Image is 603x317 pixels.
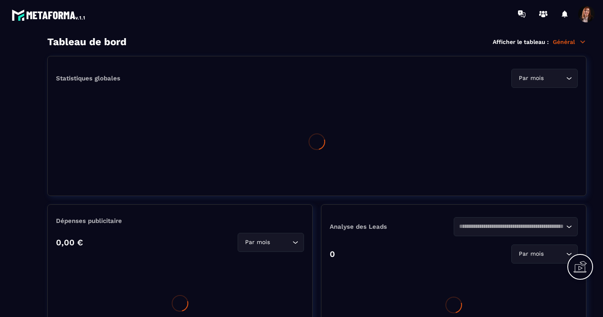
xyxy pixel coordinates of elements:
h3: Tableau de bord [47,36,126,48]
p: 0 [330,249,335,259]
span: Par mois [517,74,545,83]
p: Dépenses publicitaire [56,217,304,225]
div: Search for option [511,69,578,88]
p: Analyse des Leads [330,223,454,230]
div: Search for option [511,244,578,264]
div: Search for option [238,233,304,252]
input: Search for option [459,222,564,231]
img: logo [12,7,86,22]
p: 0,00 € [56,237,83,247]
p: Statistiques globales [56,75,120,82]
input: Search for option [272,238,290,247]
p: Général [553,38,586,46]
div: Search for option [454,217,578,236]
input: Search for option [545,74,564,83]
p: Afficher le tableau : [493,39,549,45]
span: Par mois [517,249,545,259]
span: Par mois [243,238,272,247]
input: Search for option [545,249,564,259]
